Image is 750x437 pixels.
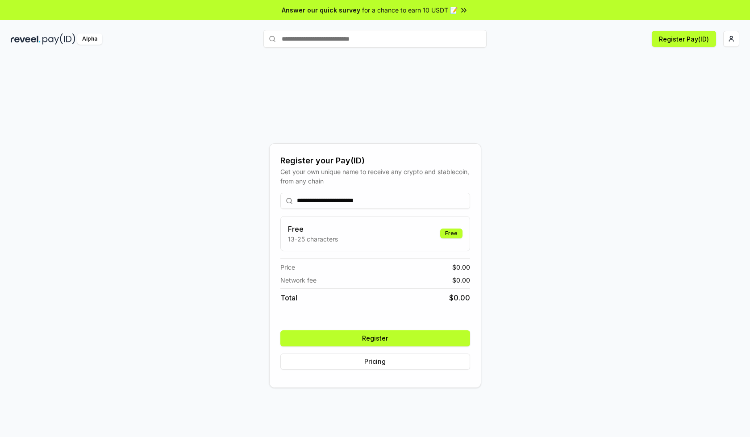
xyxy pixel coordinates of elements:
div: Alpha [77,33,102,45]
span: Price [280,262,295,272]
div: Free [440,229,462,238]
div: Get your own unique name to receive any crypto and stablecoin, from any chain [280,167,470,186]
span: Answer our quick survey [282,5,360,15]
div: Register your Pay(ID) [280,154,470,167]
span: $ 0.00 [452,275,470,285]
button: Register [280,330,470,346]
span: $ 0.00 [449,292,470,303]
img: pay_id [42,33,75,45]
p: 13-25 characters [288,234,338,244]
span: Total [280,292,297,303]
span: $ 0.00 [452,262,470,272]
span: for a chance to earn 10 USDT 📝 [362,5,458,15]
button: Register Pay(ID) [652,31,716,47]
img: reveel_dark [11,33,41,45]
button: Pricing [280,354,470,370]
span: Network fee [280,275,317,285]
h3: Free [288,224,338,234]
